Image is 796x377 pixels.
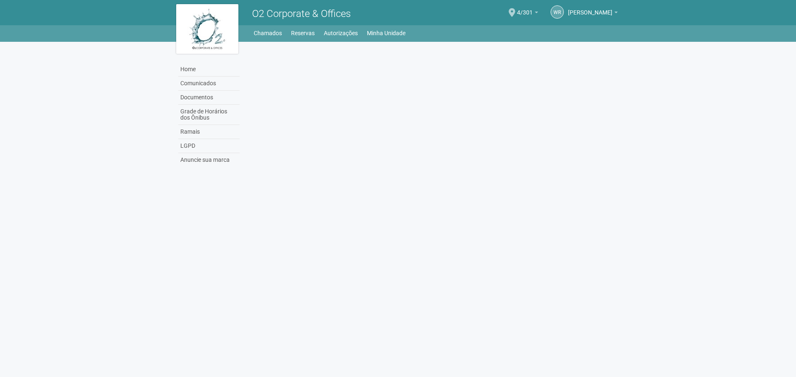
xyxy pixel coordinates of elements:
span: O2 Corporate & Offices [252,8,351,19]
a: Home [178,62,240,77]
a: Grade de Horários dos Ônibus [178,105,240,125]
a: Anuncie sua marca [178,153,240,167]
a: Ramais [178,125,240,139]
a: Autorizações [324,27,358,39]
img: logo.jpg [176,4,238,54]
a: Chamados [254,27,282,39]
a: LGPD [178,139,240,153]
span: 4/301 [517,1,533,16]
a: Reservas [291,27,315,39]
span: WILLIAM ROSA [568,1,612,16]
a: Minha Unidade [367,27,405,39]
a: Documentos [178,91,240,105]
a: WR [551,5,564,19]
a: Comunicados [178,77,240,91]
a: [PERSON_NAME] [568,10,618,17]
a: 4/301 [517,10,538,17]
